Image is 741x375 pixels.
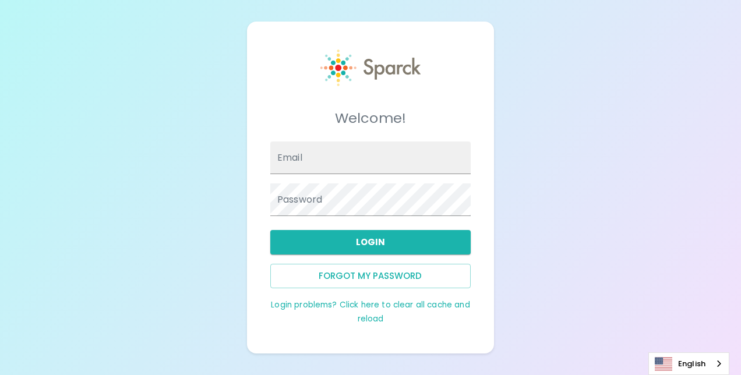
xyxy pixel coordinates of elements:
aside: Language selected: English [648,352,729,375]
button: Login [270,230,471,254]
div: Language [648,352,729,375]
button: Forgot my password [270,264,471,288]
h5: Welcome! [270,109,471,128]
a: Login problems? Click here to clear all cache and reload [271,299,470,324]
img: Sparck logo [320,49,421,86]
a: English [649,353,729,374]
